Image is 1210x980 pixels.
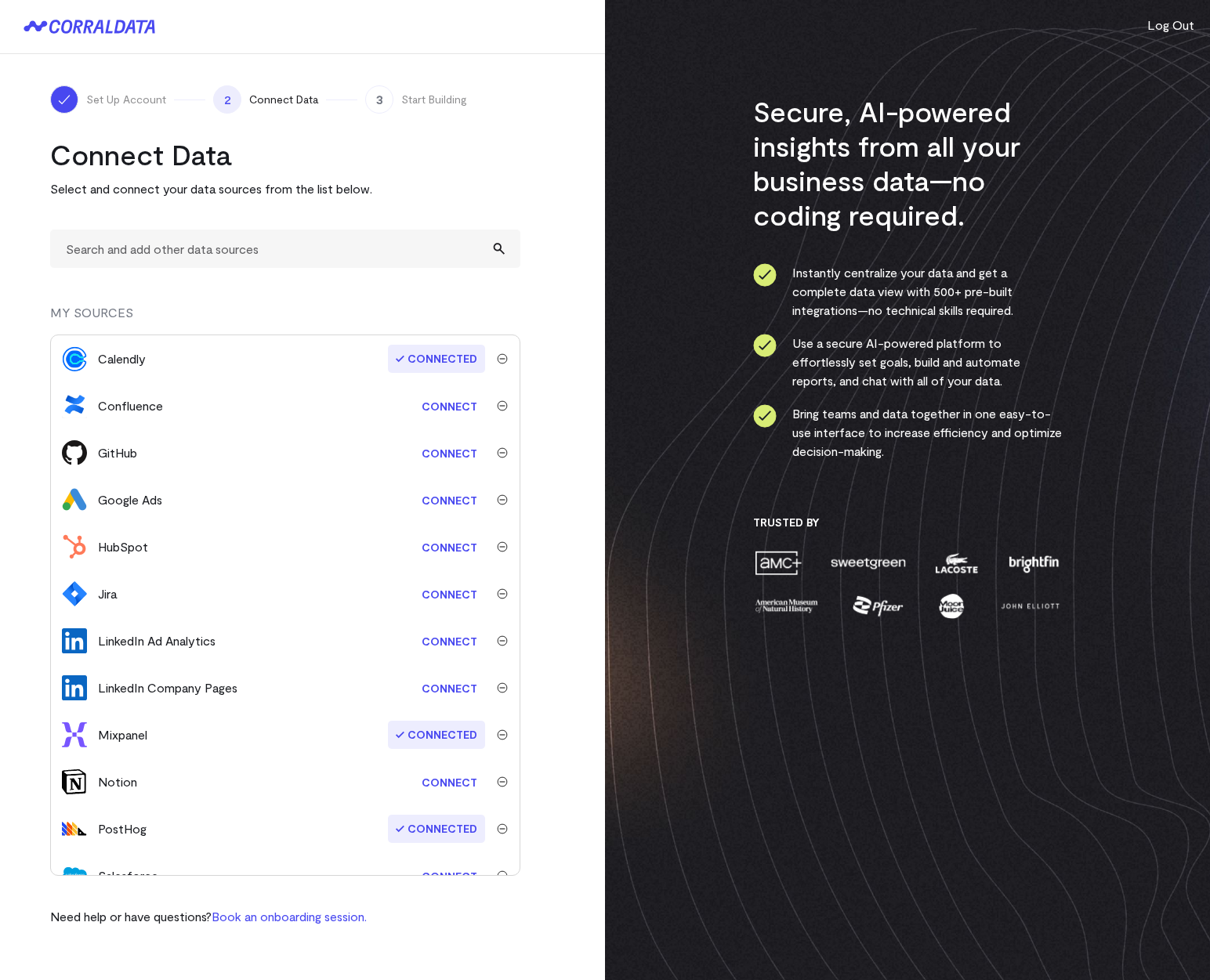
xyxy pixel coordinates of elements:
[829,549,907,577] img: sweetgreen-1d1fb32c.png
[998,592,1062,620] img: john-elliott-25751c40.png
[62,675,87,700] img: linkedin_company_pages-6f572cd8.svg
[56,92,72,107] img: ico-check-white-5ff98cb1.svg
[497,447,508,458] img: trash-40e54a27.svg
[753,404,1063,461] li: Bring teams and data together in one easy-to-use interface to increase efficiency and optimize de...
[753,592,821,620] img: amnh-5afada46.png
[497,494,508,505] img: trash-40e54a27.svg
[62,769,87,794] img: notion-b10aa061.svg
[753,263,1063,320] li: Instantly centralize your data and get a complete data view with 500+ pre-built integrations—no t...
[1005,549,1062,577] img: brightfin-a251e171.png
[212,909,367,924] a: Book an onboarding session.
[851,592,905,620] img: pfizer-e137f5fc.png
[414,580,485,609] a: Connect
[497,823,508,834] img: trash-40e54a27.svg
[62,440,87,465] img: github-4ec8e202.svg
[86,92,166,107] span: Set Up Account
[388,345,485,373] span: Connected
[936,592,967,620] img: moon-juice-c312e729.png
[414,674,485,703] a: Connect
[753,404,777,428] img: ico-check-circle-4b19435c.svg
[98,349,146,368] div: Calendly
[497,353,508,364] img: trash-40e54a27.svg
[753,94,1063,232] h3: Secure, AI-powered insights from all your business data—no coding required.
[62,534,87,559] img: hubspot-c1e9301f.svg
[98,631,216,650] div: LinkedIn Ad Analytics
[753,515,1063,530] h3: Trusted By
[62,816,87,841] img: posthog-464a3171.svg
[62,487,87,512] img: google_ads-c8121f33.png
[753,334,777,357] img: ico-check-circle-4b19435c.svg
[50,179,520,198] p: Select and connect your data sources from the list below.
[249,92,318,107] span: Connect Data
[497,682,508,693] img: trash-40e54a27.svg
[50,303,520,335] div: MY SOURCES
[414,627,485,656] a: Connect
[414,439,485,468] a: Connect
[933,549,980,577] img: lacoste-7a6b0538.png
[414,486,485,515] a: Connect
[1147,16,1194,34] button: Log Out
[753,549,803,577] img: amc-0b11a8f1.png
[98,443,137,462] div: GitHub
[98,819,147,838] div: PostHog
[50,230,520,268] input: Search and add other data sources
[388,721,485,749] span: Connected
[62,393,87,418] img: confluence-18c17bef.svg
[414,392,485,421] a: Connect
[414,768,485,797] a: Connect
[497,729,508,740] img: trash-40e54a27.svg
[388,815,485,843] span: Connected
[753,334,1063,390] li: Use a secure AI-powered platform to effortlessly set goals, build and automate reports, and chat ...
[50,137,520,172] h2: Connect Data
[62,581,87,606] img: jira-6e6c02ba.svg
[98,678,237,697] div: LinkedIn Company Pages
[365,85,393,114] span: 3
[497,400,508,411] img: trash-40e54a27.svg
[98,584,117,603] div: Jira
[497,776,508,787] img: trash-40e54a27.svg
[98,396,163,415] div: Confluence
[497,635,508,646] img: trash-40e54a27.svg
[62,628,87,653] img: linkedin_ads-6f572cd8.svg
[62,346,87,371] img: calendly-0d898cca.svg
[753,263,777,287] img: ico-check-circle-4b19435c.svg
[98,772,137,791] div: Notion
[98,866,158,885] div: Salesforce
[497,870,508,881] img: trash-40e54a27.svg
[98,725,147,744] div: Mixpanel
[213,85,241,114] span: 2
[62,722,87,747] img: mixpanel-dc8f5fa7.svg
[98,490,162,509] div: Google Ads
[414,862,485,891] a: Connect
[497,588,508,599] img: trash-40e54a27.svg
[401,92,467,107] span: Start Building
[414,533,485,562] a: Connect
[50,907,367,926] p: Need help or have questions?
[497,541,508,552] img: trash-40e54a27.svg
[98,537,148,556] div: HubSpot
[62,863,87,888] img: salesforce-aa4b4df5.svg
